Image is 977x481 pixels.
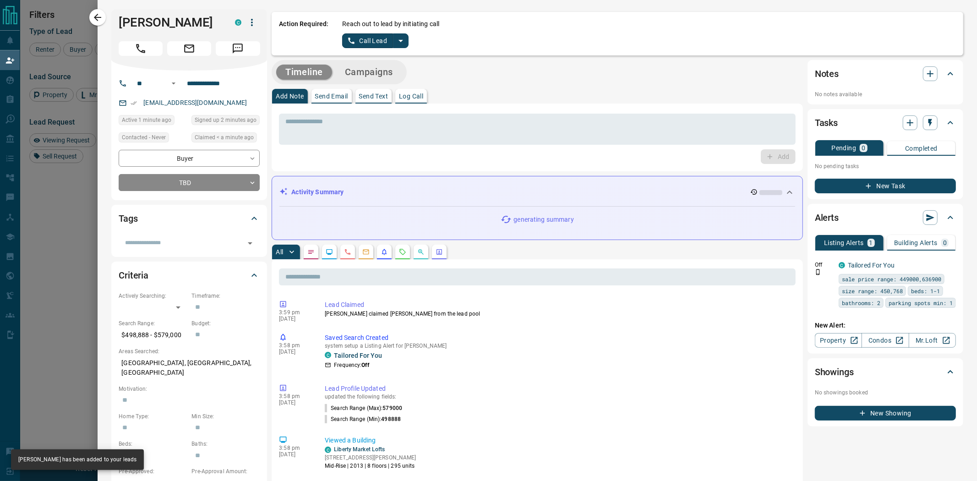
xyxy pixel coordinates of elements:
p: Search Range (Min) : [325,415,401,423]
span: Contacted - Never [122,133,166,142]
p: Frequency: [334,361,369,369]
p: Reach out to lead by initiating call [342,19,439,29]
div: Sun Oct 12 2025 [191,132,260,145]
a: Liberty Market Lofts [334,446,385,453]
p: Budget: [191,319,260,328]
p: Lead Profile Updated [325,384,792,394]
p: 3:58 pm [279,445,311,451]
p: Beds: [119,440,187,448]
a: Condos [862,333,909,348]
p: Saved Search Created [325,333,792,343]
p: [DATE] [279,451,311,458]
p: 1 [869,240,873,246]
span: sale price range: 449000,636900 [842,274,941,284]
p: New Alert: [815,321,956,330]
p: Off [815,261,833,269]
svg: Listing Alerts [381,248,388,256]
div: Activity Summary [279,184,795,201]
div: Tags [119,208,260,230]
p: Mid-Rise | 2013 | 8 floors | 295 units [325,462,416,470]
p: Search Range: [119,319,187,328]
h2: Showings [815,365,854,379]
strong: Off [361,362,369,368]
p: [DATE] [279,349,311,355]
span: Claimed < a minute ago [195,133,254,142]
div: Tasks [815,112,956,134]
p: Min Size: [191,412,260,421]
h1: [PERSON_NAME] [119,15,221,30]
svg: Lead Browsing Activity [326,248,333,256]
button: New Task [815,179,956,193]
button: Timeline [276,65,332,80]
button: New Showing [815,406,956,421]
h2: Tasks [815,115,838,130]
p: 3:58 pm [279,393,311,399]
p: No notes available [815,90,956,98]
p: [DATE] [279,316,311,322]
p: Viewed a Building [325,436,792,445]
div: Alerts [815,207,956,229]
div: condos.ca [325,447,331,453]
p: [PERSON_NAME] claimed [PERSON_NAME] from the lead pool [325,310,792,318]
span: Email [167,41,211,56]
p: 3:58 pm [279,342,311,349]
a: Tailored For You [848,262,895,269]
a: Tailored For You [334,352,382,359]
p: No pending tasks [815,159,956,173]
div: Showings [815,361,956,383]
a: [EMAIL_ADDRESS][DOMAIN_NAME] [143,99,247,106]
p: Pending [831,145,856,151]
svg: Opportunities [417,248,425,256]
p: updated the following fields: [325,394,792,400]
svg: Requests [399,248,406,256]
p: Baths: [191,440,260,448]
p: Listing Alerts [824,240,864,246]
svg: Notes [307,248,315,256]
button: Open [244,237,257,250]
span: Signed up 2 minutes ago [195,115,257,125]
div: Sun Oct 12 2025 [119,115,187,128]
button: Call Lead [342,33,393,48]
div: split button [342,33,409,48]
svg: Emails [362,248,370,256]
h2: Notes [815,66,839,81]
p: generating summary [513,215,573,224]
p: Activity Summary [291,187,344,197]
p: Building Alerts [894,240,938,246]
p: [STREET_ADDRESS][PERSON_NAME] [325,454,416,462]
p: Motivation: [119,385,260,393]
p: Log Call [399,93,423,99]
p: Action Required: [279,19,328,48]
span: size range: 450,768 [842,286,903,295]
p: Areas Searched: [119,347,260,355]
p: Add Note [276,93,304,99]
p: 0 [862,145,865,151]
span: Active 1 minute ago [122,115,171,125]
svg: Email Verified [131,100,137,106]
p: Send Text [359,93,388,99]
span: 498888 [381,416,401,422]
p: $498,888 - $579,000 [119,328,187,343]
span: bathrooms: 2 [842,298,880,307]
svg: Push Notification Only [815,269,821,275]
p: No showings booked [815,388,956,397]
p: system setup a Listing Alert for [PERSON_NAME] [325,343,792,349]
span: Call [119,41,163,56]
p: Timeframe: [191,292,260,300]
p: [GEOGRAPHIC_DATA], [GEOGRAPHIC_DATA], [GEOGRAPHIC_DATA] [119,355,260,380]
span: beds: 1-1 [911,286,940,295]
span: parking spots min: 1 [889,298,953,307]
a: Property [815,333,862,348]
div: condos.ca [325,352,331,358]
p: Pre-Approved: [119,467,187,476]
div: condos.ca [839,262,845,268]
p: Actively Searching: [119,292,187,300]
h2: Alerts [815,210,839,225]
a: Mr.Loft [909,333,956,348]
svg: Calls [344,248,351,256]
div: Criteria [119,264,260,286]
p: 3:59 pm [279,309,311,316]
p: [DATE] [279,399,311,406]
button: Campaigns [336,65,402,80]
p: Lead Claimed [325,300,792,310]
